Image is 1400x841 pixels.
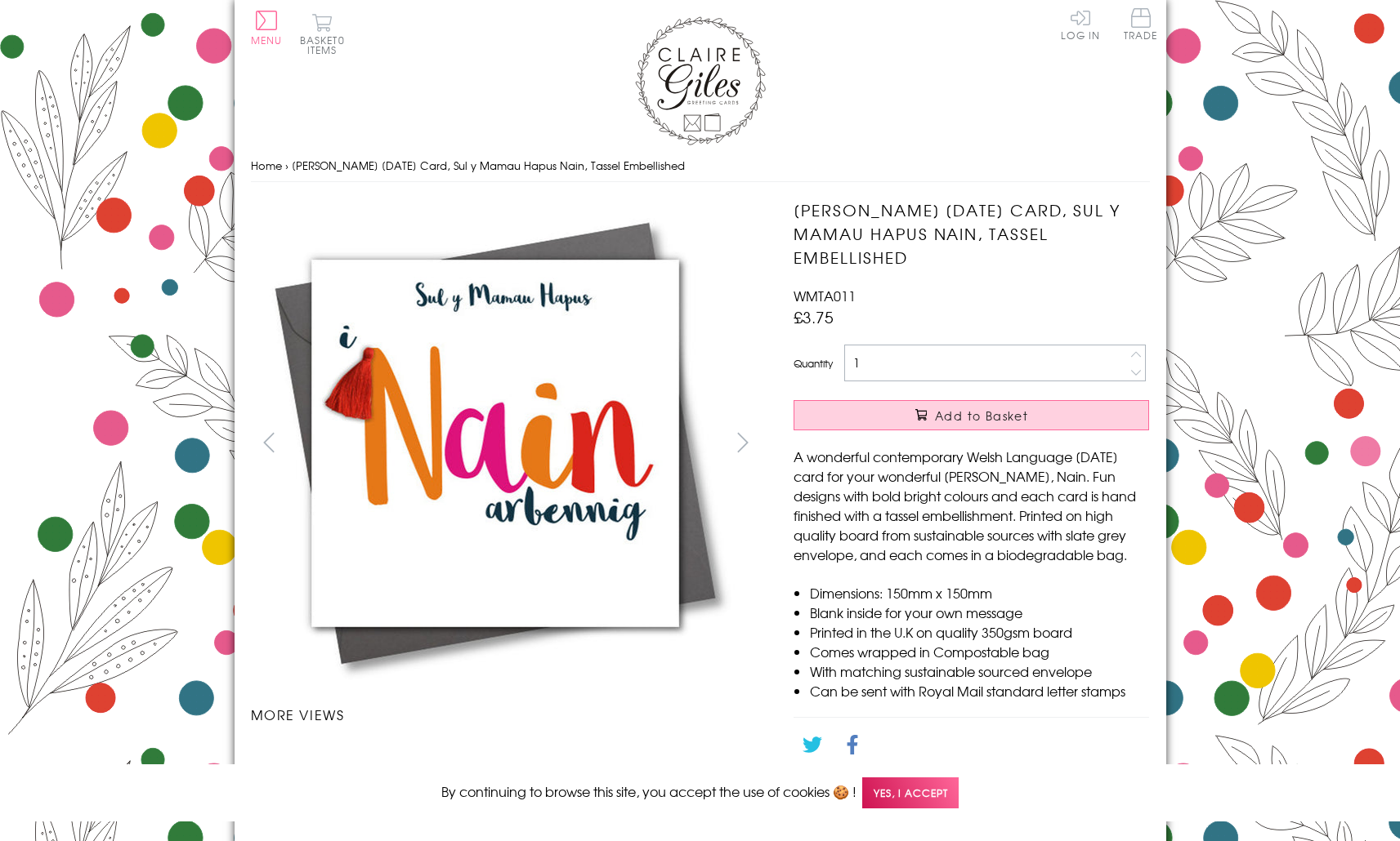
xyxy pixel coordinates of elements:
li: Carousel Page 2 [378,741,506,776]
li: Carousel Page 1 (Current Slide) [251,741,378,776]
li: Printed in the U.K on quality 350gsm board [810,622,1149,642]
span: Add to Basket [935,407,1028,424]
label: Quantity [794,356,833,371]
span: 0 items [307,33,345,57]
a: Home [251,158,282,173]
li: Blank inside for your own message [810,603,1149,622]
h1: [PERSON_NAME] [DATE] Card, Sul y Mamau Hapus Nain, Tassel Embellished [794,198,1149,269]
img: Claire Giles Greetings Cards [635,16,766,145]
img: Welsh Nan Mother's Day Card, Sul y Mamau Hapus Nain, Tassel Embellished [570,760,570,761]
ul: Carousel Pagination [251,741,762,776]
button: Basket0 items [300,13,345,55]
span: › [285,158,288,173]
img: Welsh Nan Mother's Day Card, Sul y Mamau Hapus Nain, Tassel Embellished [314,760,315,761]
img: Welsh Nan Mother's Day Card, Sul y Mamau Hapus Nain, Tassel Embellished [250,198,740,688]
p: A wonderful contemporary Welsh Language [DATE] card for your wonderful [PERSON_NAME], Nain. Fun d... [794,447,1149,564]
li: Carousel Page 4 [633,741,761,776]
button: Add to Basket [794,400,1149,430]
button: Menu [251,11,283,45]
button: next [724,424,761,461]
img: Welsh Nan Mother's Day Card, Sul y Mamau Hapus Nain, Tassel Embellished [441,760,442,761]
span: Trade [1124,8,1158,40]
span: Yes, I accept [862,777,959,809]
span: [PERSON_NAME] [DATE] Card, Sul y Mamau Hapus Nain, Tassel Embellished [292,158,685,173]
li: Comes wrapped in Compostable bag [810,642,1149,661]
nav: breadcrumbs [251,149,1150,183]
li: Carousel Page 3 [506,741,633,776]
span: WMTA011 [794,286,856,305]
span: £3.75 [794,305,834,328]
span: Menu [251,33,283,47]
button: prev [251,424,288,461]
li: Dimensions: 150mm x 150mm [810,583,1149,603]
a: Trade [1124,8,1158,43]
h3: More views [251,705,762,724]
li: Can be sent with Royal Mail standard letter stamps [810,681,1149,701]
img: Welsh Nan Mother's Day Card, Sul y Mamau Hapus Nain, Tassel Embellished [761,198,1251,688]
img: Welsh Nan Mother's Day Card, Sul y Mamau Hapus Nain, Tassel Embellished [697,760,698,761]
li: With matching sustainable sourced envelope [810,661,1149,681]
a: Log In [1061,8,1100,40]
